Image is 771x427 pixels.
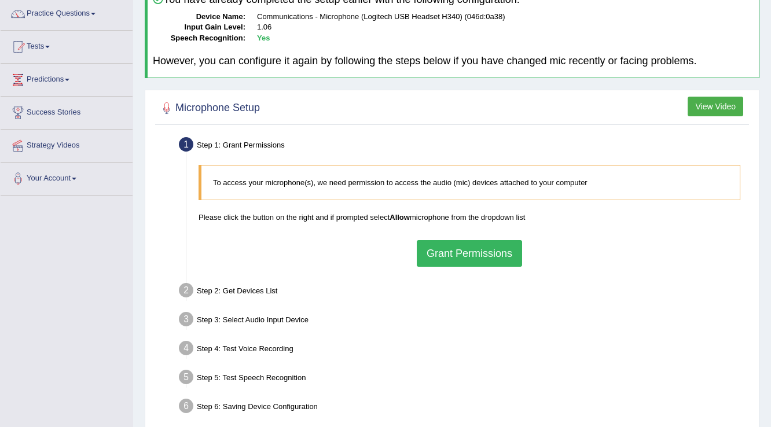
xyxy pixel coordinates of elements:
[158,100,260,117] h2: Microphone Setup
[199,212,740,223] p: Please click the button on the right and if prompted select microphone from the dropdown list
[174,337,754,363] div: Step 4: Test Voice Recording
[174,279,754,305] div: Step 2: Get Devices List
[257,34,270,42] b: Yes
[688,97,743,116] button: View Video
[153,22,245,33] dt: Input Gain Level:
[1,130,133,159] a: Strategy Videos
[257,22,754,33] dd: 1.06
[153,56,754,67] h4: However, you can configure it again by following the steps below if you have changed mic recently...
[1,64,133,93] a: Predictions
[257,12,754,23] dd: Communications - Microphone (Logitech USB Headset H340) (046d:0a38)
[174,134,754,159] div: Step 1: Grant Permissions
[213,177,728,188] p: To access your microphone(s), we need permission to access the audio (mic) devices attached to yo...
[174,366,754,392] div: Step 5: Test Speech Recognition
[153,33,245,44] dt: Speech Recognition:
[1,163,133,192] a: Your Account
[390,213,410,222] b: Allow
[1,97,133,126] a: Success Stories
[1,31,133,60] a: Tests
[174,395,754,421] div: Step 6: Saving Device Configuration
[417,240,522,267] button: Grant Permissions
[174,308,754,334] div: Step 3: Select Audio Input Device
[153,12,245,23] dt: Device Name:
